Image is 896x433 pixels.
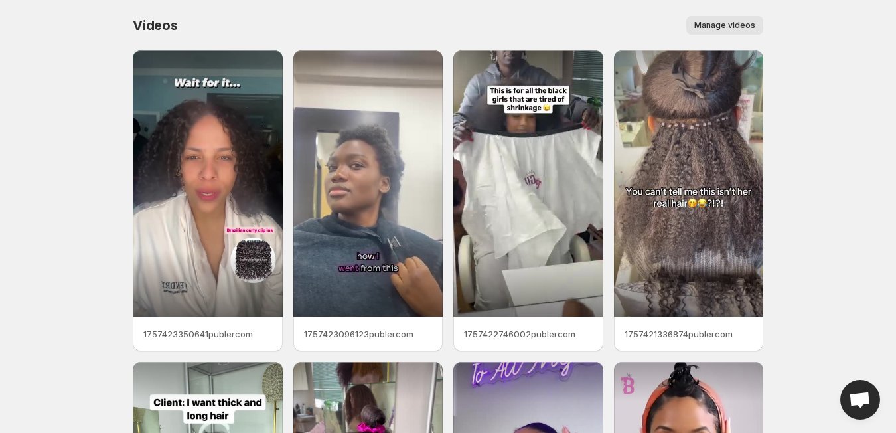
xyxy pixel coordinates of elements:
span: Videos [133,17,178,33]
p: 1757421336874publercom [625,327,753,341]
button: Manage videos [686,16,763,35]
p: 1757422746002publercom [464,327,593,341]
p: 1757423096123publercom [304,327,433,341]
div: Open chat [840,380,880,420]
span: Manage videos [694,20,755,31]
p: 1757423350641publercom [143,327,272,341]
